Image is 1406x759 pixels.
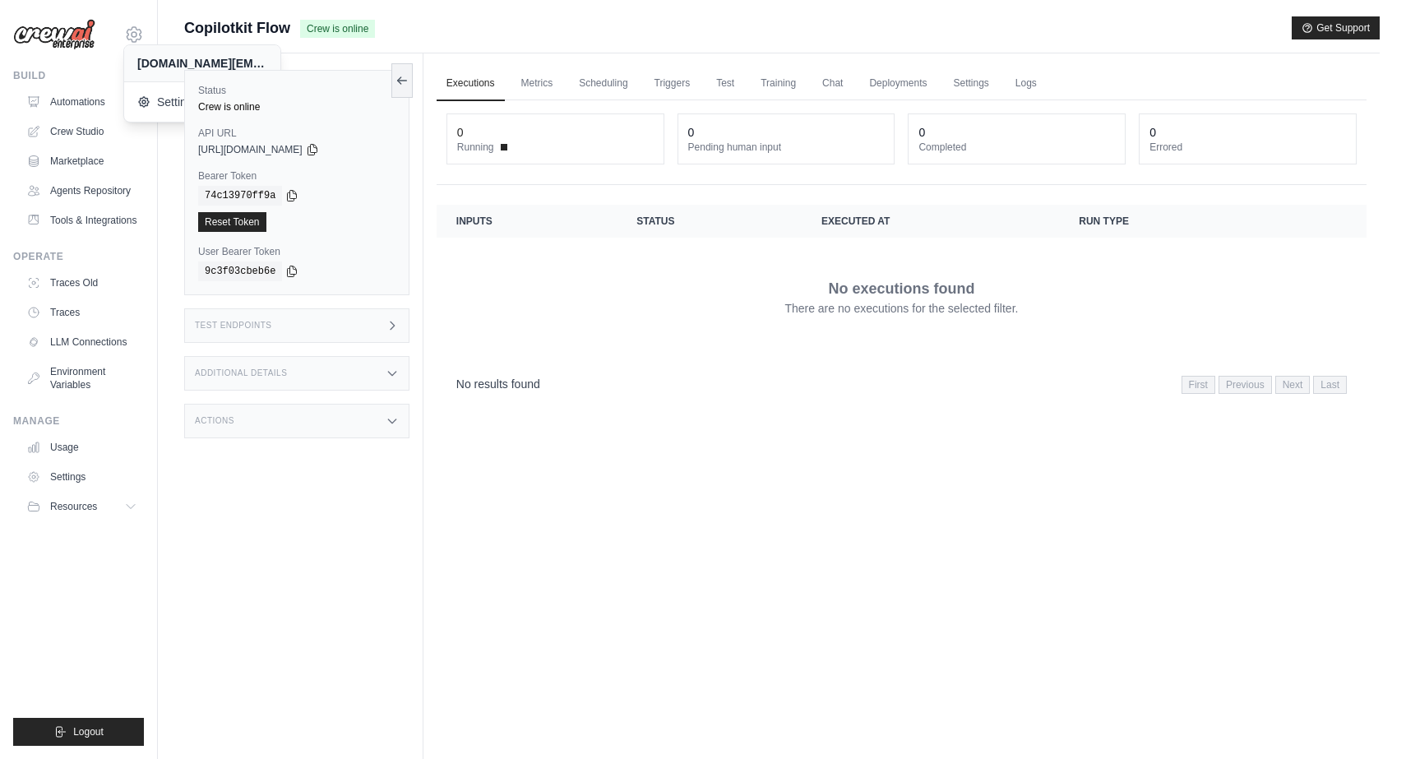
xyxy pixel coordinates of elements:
a: Executions [437,67,505,101]
a: Traces Old [20,270,144,296]
h3: Additional Details [195,368,287,378]
div: 0 [1149,124,1156,141]
th: Status [617,205,802,238]
a: Tools & Integrations [20,207,144,234]
label: User Bearer Token [198,245,395,258]
span: Settings [137,94,267,110]
a: Agents Repository [20,178,144,204]
h3: Test Endpoints [195,321,272,331]
a: LLM Connections [20,329,144,355]
a: Chat [812,67,853,101]
a: Settings [20,464,144,490]
span: Logout [73,725,104,738]
div: 0 [457,124,464,141]
a: Automations [20,89,144,115]
nav: Pagination [437,363,1367,405]
a: Environment Variables [20,359,144,398]
th: Run Type [1059,205,1272,238]
span: Previous [1219,376,1272,394]
a: Test [706,67,744,101]
label: Bearer Token [198,169,395,183]
a: Settings [124,86,280,118]
span: Crew is online [300,20,375,38]
span: Running [457,141,494,154]
span: Resources [50,500,97,513]
a: Marketplace [20,148,144,174]
a: Reset Token [198,212,266,232]
span: Copilotkit Flow [184,16,290,39]
code: 9c3f03cbeb6e [198,261,282,281]
span: First [1182,376,1215,394]
code: 74c13970ff9a [198,186,282,206]
a: Crew Studio [20,118,144,145]
a: Training [751,67,806,101]
h3: Actions [195,416,234,426]
button: Get Support [1292,16,1380,39]
th: Inputs [437,205,617,238]
a: Traces [20,299,144,326]
label: API URL [198,127,395,140]
span: [URL][DOMAIN_NAME] [198,143,303,156]
div: Build [13,69,144,82]
img: Logo [13,19,95,50]
iframe: Chat Widget [1324,680,1406,759]
div: Operate [13,250,144,263]
button: Resources [20,493,144,520]
div: [DOMAIN_NAME][EMAIL_ADDRESS][DOMAIN_NAME] [137,55,267,72]
a: Scheduling [569,67,637,101]
label: Status [198,84,395,97]
dt: Errored [1149,141,1346,154]
div: Crew is online [198,100,395,113]
a: Deployments [859,67,937,101]
p: No executions found [828,277,974,300]
section: Crew executions table [437,205,1367,405]
th: Executed at [802,205,1059,238]
span: Last [1313,376,1347,394]
nav: Pagination [1182,376,1347,394]
div: 0 [918,124,925,141]
a: Triggers [645,67,701,101]
a: Metrics [511,67,563,101]
a: Settings [943,67,998,101]
button: Logout [13,718,144,746]
p: No results found [456,376,540,392]
dt: Pending human input [688,141,885,154]
dt: Completed [918,141,1115,154]
a: Logs [1006,67,1047,101]
div: 0 [688,124,695,141]
a: Usage [20,434,144,460]
div: Manage [13,414,144,428]
span: Next [1275,376,1311,394]
p: There are no executions for the selected filter. [784,300,1018,317]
